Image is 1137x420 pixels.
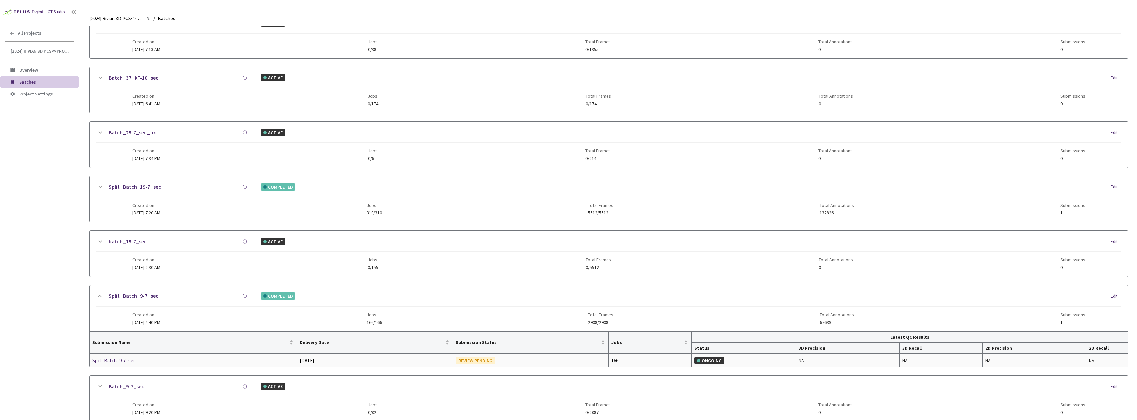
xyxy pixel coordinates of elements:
[109,292,158,300] a: Split_Batch_9-7_sec
[368,148,378,153] span: Jobs
[132,312,160,317] span: Created on
[694,357,724,364] div: ONGOING
[820,320,854,325] span: 67639
[1111,293,1121,300] div: Edit
[368,101,378,106] span: 0/174
[90,176,1128,222] div: Split_Batch_19-7_secCOMPLETEDEditCreated on[DATE] 7:20 AMJobs310/310Total Frames5512/5512Total An...
[132,319,160,325] span: [DATE] 4:40 PM
[132,101,160,107] span: [DATE] 6:41 AM
[611,357,689,364] div: 166
[1060,257,1085,262] span: Submissions
[1111,383,1121,390] div: Edit
[820,312,854,317] span: Total Annotations
[1060,402,1085,407] span: Submissions
[1060,410,1085,415] span: 0
[585,402,611,407] span: Total Frames
[368,94,378,99] span: Jobs
[819,257,853,262] span: Total Annotations
[1089,357,1125,364] div: NA
[820,210,854,215] span: 132826
[588,312,613,317] span: Total Frames
[1060,203,1085,208] span: Submissions
[1060,312,1085,317] span: Submissions
[19,67,38,73] span: Overview
[367,210,382,215] span: 310/310
[261,129,285,136] div: ACTIVE
[368,265,378,270] span: 0/155
[132,155,160,161] span: [DATE] 7:34 PM
[692,332,1128,343] th: Latest QC Results
[90,122,1128,168] div: Batch_29-7_sec_fixACTIVEEditCreated on[DATE] 7:34 PMJobs0/6Total Frames0/214Total Annotations0Sub...
[609,332,692,354] th: Jobs
[92,340,288,345] span: Submission Name
[1060,156,1085,161] span: 0
[368,402,378,407] span: Jobs
[132,203,160,208] span: Created on
[1060,94,1085,99] span: Submissions
[586,101,611,106] span: 0/174
[132,264,160,270] span: [DATE] 2:30 AM
[588,210,613,215] span: 5512/5512
[456,340,600,345] span: Submission Status
[1060,320,1085,325] span: 1
[18,30,41,36] span: All Projects
[585,410,611,415] span: 0/2887
[902,357,980,364] div: NA
[611,340,683,345] span: Jobs
[692,343,796,354] th: Status
[1060,148,1085,153] span: Submissions
[109,128,156,136] a: Batch_29-7_sec_fix
[368,257,378,262] span: Jobs
[819,265,853,270] span: 0
[586,257,611,262] span: Total Frames
[456,357,495,364] div: REVIEW PENDING
[983,343,1086,354] th: 2D Precision
[368,156,378,161] span: 0/6
[367,320,382,325] span: 166/166
[90,67,1128,113] div: Batch_37_KF-10_secACTIVEEditCreated on[DATE] 6:41 AMJobs0/174Total Frames0/174Total Annotations0S...
[1111,184,1121,190] div: Edit
[19,79,36,85] span: Batches
[818,402,853,407] span: Total Annotations
[585,47,611,52] span: 0/1355
[820,203,854,208] span: Total Annotations
[588,320,613,325] span: 2908/2908
[1060,265,1085,270] span: 0
[109,382,144,391] a: Batch_9-7_sec
[297,332,453,354] th: Delivery Date
[585,148,611,153] span: Total Frames
[985,357,1083,364] div: NA
[261,238,285,245] div: ACTIVE
[1111,75,1121,81] div: Edit
[90,13,1128,58] div: Batch_39-7_secACTIVEEditCreated on[DATE] 7:13 AMJobs0/38Total Frames0/1355Total Annotations0Submi...
[586,265,611,270] span: 0/5512
[132,94,160,99] span: Created on
[799,357,897,364] div: NA
[153,15,155,22] li: /
[1060,39,1085,44] span: Submissions
[92,357,162,364] a: Split_Batch_9-7_sec
[900,343,983,354] th: 3D Recall
[132,148,160,153] span: Created on
[261,292,295,300] div: COMPLETED
[90,285,1128,331] div: Split_Batch_9-7_secCOMPLETEDEditCreated on[DATE] 4:40 PMJobs166/166Total Frames2908/2908Total Ann...
[109,183,161,191] a: Split_Batch_19-7_sec
[132,39,160,44] span: Created on
[819,101,853,106] span: 0
[818,410,853,415] span: 0
[90,231,1128,277] div: batch_19-7_secACTIVEEditCreated on[DATE] 2:30 AMJobs0/155Total Frames0/5512Total Annotations0Subm...
[11,48,70,54] span: [2024] Rivian 3D PCS<>Production
[1111,238,1121,245] div: Edit
[818,47,853,52] span: 0
[819,94,853,99] span: Total Annotations
[586,94,611,99] span: Total Frames
[1060,101,1085,106] span: 0
[48,9,65,15] div: GT Studio
[19,91,53,97] span: Project Settings
[1060,210,1085,215] span: 1
[109,74,158,82] a: Batch_37_KF-10_sec
[132,409,160,415] span: [DATE] 9:20 PM
[585,39,611,44] span: Total Frames
[818,148,853,153] span: Total Annotations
